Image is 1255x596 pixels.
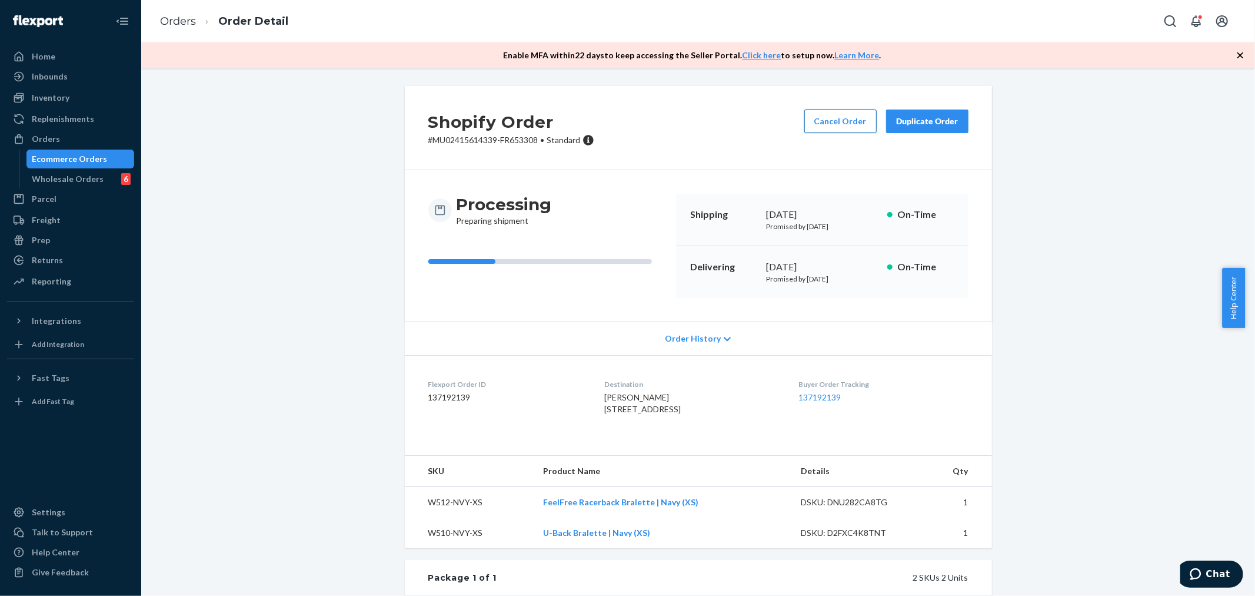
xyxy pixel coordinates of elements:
[7,110,134,128] a: Replenishments
[804,110,877,133] button: Cancel Order
[32,234,50,246] div: Prep
[801,496,911,508] div: DSKU: DNU282CA8TG
[405,456,534,487] th: SKU
[7,130,134,148] a: Orders
[690,208,757,221] p: Shipping
[428,392,585,403] dd: 137192139
[32,254,63,266] div: Returns
[7,251,134,270] a: Returns
[798,392,841,402] a: 137192139
[920,518,991,548] td: 1
[160,15,196,28] a: Orders
[7,335,134,354] a: Add Integration
[218,15,288,28] a: Order Detail
[32,214,61,226] div: Freight
[7,272,134,291] a: Reporting
[26,170,135,188] a: Wholesale Orders6
[32,547,79,558] div: Help Center
[767,221,878,231] p: Promised by [DATE]
[7,312,134,330] button: Integrations
[32,315,81,327] div: Integrations
[504,49,881,61] p: Enable MFA within 22 days to keep accessing the Seller Portal. to setup now. .
[798,379,968,389] dt: Buyer Order Tracking
[767,274,878,284] p: Promised by [DATE]
[32,71,68,82] div: Inbounds
[7,67,134,86] a: Inbounds
[405,487,534,518] td: W512-NVY-XS
[7,392,134,411] a: Add Fast Tag
[7,211,134,230] a: Freight
[7,369,134,388] button: Fast Tags
[26,150,135,168] a: Ecommerce Orders
[7,47,134,66] a: Home
[428,134,594,146] p: # MU02415614339-FR653308
[7,523,134,542] button: Talk to Support
[544,497,699,507] a: FeelFree Racerback Bralette | Navy (XS)
[428,379,585,389] dt: Flexport Order ID
[32,396,74,406] div: Add Fast Tag
[547,135,581,145] span: Standard
[1184,9,1208,33] button: Open notifications
[1180,561,1243,590] iframe: Opens a widget where you can chat to one of our agents
[151,4,298,39] ol: breadcrumbs
[1159,9,1182,33] button: Open Search Box
[13,15,63,27] img: Flexport logo
[32,276,71,287] div: Reporting
[32,51,55,62] div: Home
[428,110,594,134] h2: Shopify Order
[897,208,954,221] p: On-Time
[7,503,134,522] a: Settings
[111,9,134,33] button: Close Navigation
[32,133,60,145] div: Orders
[791,456,921,487] th: Details
[541,135,545,145] span: •
[7,543,134,562] a: Help Center
[32,153,108,165] div: Ecommerce Orders
[920,487,991,518] td: 1
[604,379,780,389] dt: Destination
[32,527,93,538] div: Talk to Support
[896,115,958,127] div: Duplicate Order
[32,173,104,185] div: Wholesale Orders
[32,339,84,349] div: Add Integration
[767,208,878,221] div: [DATE]
[534,456,791,487] th: Product Name
[604,392,681,414] span: [PERSON_NAME] [STREET_ADDRESS]
[497,572,968,584] div: 2 SKUs 2 Units
[920,456,991,487] th: Qty
[32,113,94,125] div: Replenishments
[32,193,56,205] div: Parcel
[743,50,781,60] a: Click here
[886,110,968,133] button: Duplicate Order
[801,527,911,539] div: DSKU: D2FXC4K8TNT
[32,506,65,518] div: Settings
[457,194,552,215] h3: Processing
[32,92,69,104] div: Inventory
[7,231,134,250] a: Prep
[897,260,954,274] p: On-Time
[7,563,134,582] button: Give Feedback
[767,260,878,274] div: [DATE]
[690,260,757,274] p: Delivering
[665,333,721,345] span: Order History
[544,528,651,538] a: U-Back Bralette | Navy (XS)
[405,518,534,548] td: W510-NVY-XS
[457,194,552,227] div: Preparing shipment
[1222,268,1245,328] button: Help Center
[428,572,497,584] div: Package 1 of 1
[835,50,880,60] a: Learn More
[32,372,69,384] div: Fast Tags
[7,88,134,107] a: Inventory
[121,173,131,185] div: 6
[1210,9,1234,33] button: Open account menu
[7,190,134,208] a: Parcel
[32,567,89,578] div: Give Feedback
